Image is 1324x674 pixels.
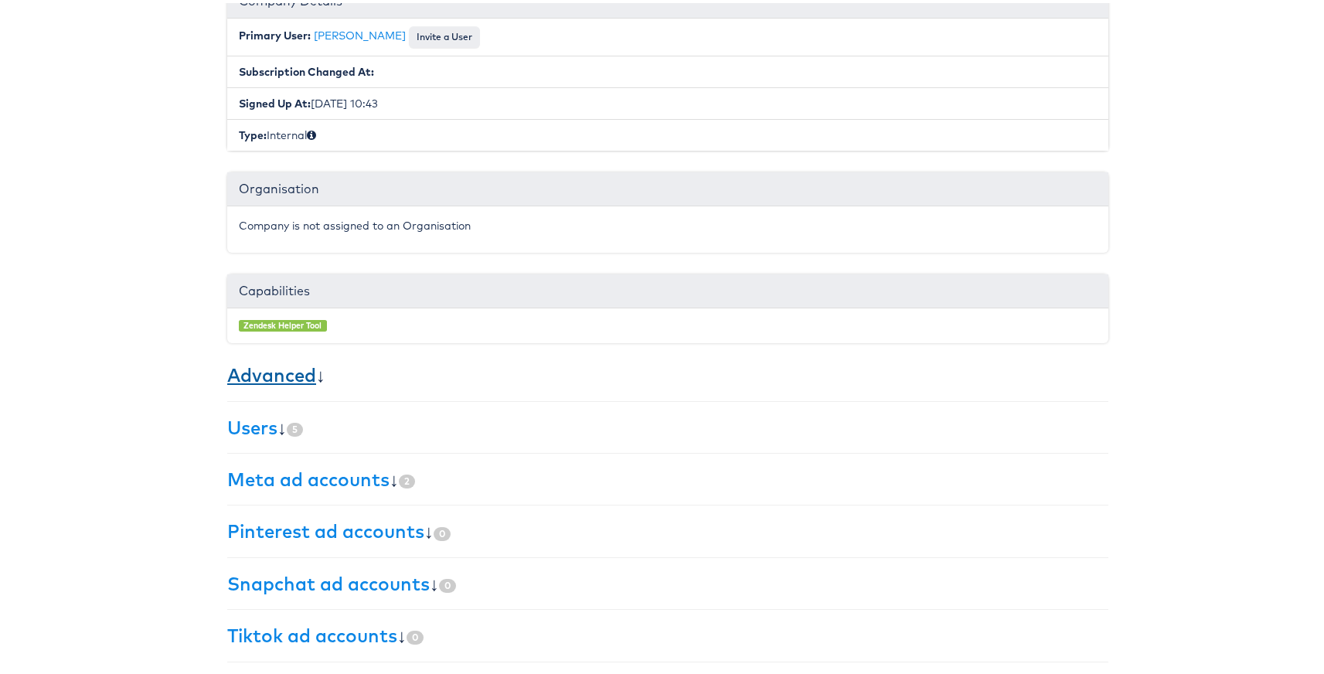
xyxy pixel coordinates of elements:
[227,362,1108,382] h3: ↓
[439,576,456,590] span: 0
[227,622,1108,642] h3: ↓
[239,26,311,39] b: Primary User:
[227,569,430,592] a: Snapchat ad accounts
[227,84,1108,117] li: [DATE] 10:43
[239,125,267,139] b: Type:
[239,94,311,107] b: Signed Up At:
[227,621,397,644] a: Tiktok ad accounts
[287,420,303,434] span: 5
[227,570,1108,591] h3: ↓
[227,518,1108,538] h3: ↓
[239,215,1097,230] p: Company is not assigned to an Organisation
[227,271,1108,305] div: Capabilities
[227,413,277,436] a: Users
[314,26,406,39] a: [PERSON_NAME]
[434,524,451,538] span: 0
[409,23,480,45] button: Invite a User
[407,628,424,642] span: 0
[227,465,390,488] a: Meta ad accounts
[227,169,1108,203] div: Organisation
[239,62,374,76] b: Subscription Changed At:
[227,116,1108,148] li: Internal
[243,317,322,328] a: Zendesk Helper Tool
[227,414,1108,434] h3: ↓
[227,516,424,540] a: Pinterest ad accounts
[307,125,316,139] span: Internal (staff) or External (client)
[399,471,415,485] span: 2
[227,360,316,383] a: Advanced
[227,466,1108,486] h3: ↓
